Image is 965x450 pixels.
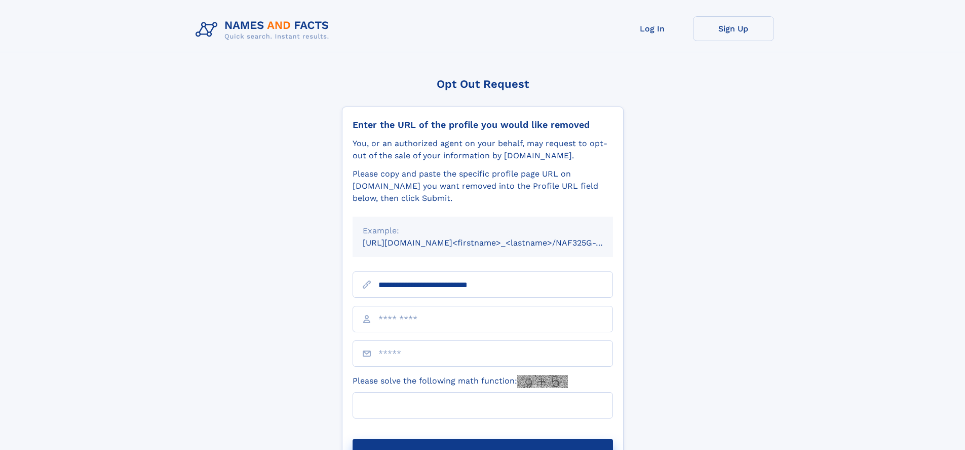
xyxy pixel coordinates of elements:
a: Log In [612,16,693,41]
div: Enter the URL of the profile you would like removed [353,119,613,130]
small: [URL][DOMAIN_NAME]<firstname>_<lastname>/NAF325G-xxxxxxxx [363,238,632,248]
label: Please solve the following math function: [353,375,568,388]
div: You, or an authorized agent on your behalf, may request to opt-out of the sale of your informatio... [353,137,613,162]
div: Example: [363,225,603,237]
a: Sign Up [693,16,774,41]
div: Opt Out Request [342,78,624,90]
div: Please copy and paste the specific profile page URL on [DOMAIN_NAME] you want removed into the Pr... [353,168,613,204]
img: Logo Names and Facts [191,16,337,44]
